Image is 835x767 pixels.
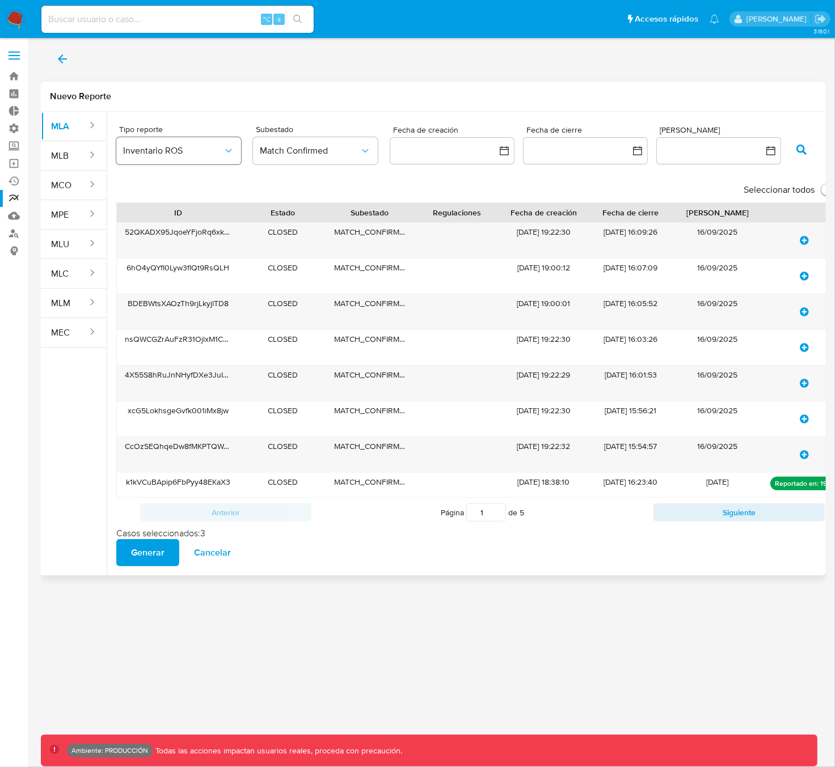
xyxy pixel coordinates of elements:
p: Ambiente: PRODUCCIÓN [71,748,148,753]
span: Accesos rápidos [635,13,698,25]
a: Notificaciones [710,14,719,24]
input: Buscar usuario o caso... [41,12,314,27]
p: yamil.zavala@mercadolibre.com [747,14,811,24]
button: search-icon [286,11,309,27]
a: Salir [815,13,826,25]
span: ⌥ [262,14,271,24]
span: s [277,14,281,24]
p: Todas las acciones impactan usuarios reales, proceda con precaución. [153,745,402,756]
